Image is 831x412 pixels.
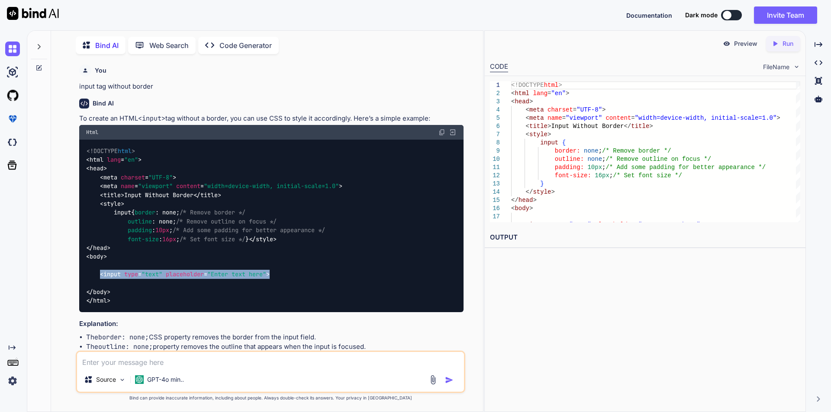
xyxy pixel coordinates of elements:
[529,115,544,121] span: meta
[525,221,529,228] span: <
[554,147,580,154] span: border:
[128,217,152,225] span: outline
[103,173,117,181] span: meta
[533,90,548,97] span: lang
[155,227,169,234] span: 10px
[551,123,624,130] span: Input Without Border
[438,129,445,136] img: copy
[449,128,457,136] img: Open in Browser
[566,115,602,121] span: "viewport"
[490,188,500,196] div: 14
[573,106,576,113] span: =
[490,147,500,155] div: 9
[90,156,103,163] span: html
[86,129,98,136] span: Html
[606,156,711,163] span: /* Remove outline on focus */
[776,115,780,121] span: >
[638,221,700,228] span: "Enter text here"
[540,180,544,187] span: }
[602,164,606,171] span: ;
[103,200,121,208] span: style
[100,191,124,199] span: < >
[86,147,342,305] code: Input Without Border
[121,173,145,181] span: charset
[754,6,817,24] button: Invite Team
[529,98,533,105] span: >
[734,39,757,48] p: Preview
[485,227,805,248] h2: OUTPUT
[93,297,107,305] span: html
[548,115,562,121] span: name
[95,66,106,75] h6: You
[5,135,20,150] img: darkCloudIdeIcon
[562,115,565,121] span: =
[515,98,529,105] span: head
[103,270,121,278] span: input
[544,82,558,89] span: html
[511,205,515,212] span: <
[100,182,342,190] span: < = = >
[219,40,272,51] p: Code Generator
[548,90,551,97] span: =
[511,82,544,89] span: <!DOCTYPE
[602,147,671,154] span: /* Remove border */
[204,182,339,190] span: "width=device-width, initial-scale=1.0"
[551,188,554,195] span: >
[529,123,548,130] span: title
[490,155,500,163] div: 10
[490,204,500,213] div: 16
[207,270,266,278] span: "Enter text here"
[249,235,277,243] span: </ >
[166,270,204,278] span: placeholder
[86,342,464,352] li: The property removes the outline that appears when the input is focused.
[114,209,131,217] span: input
[554,156,583,163] span: outline:
[128,227,152,234] span: padding
[100,270,270,278] span: < = = >
[128,235,159,243] span: font-size
[613,172,682,179] span: /* Set font size */
[551,221,566,228] span: type
[525,131,529,138] span: <
[124,156,138,163] span: "en"
[162,235,176,243] span: 16px
[86,165,107,172] span: < >
[566,90,569,97] span: >
[490,163,500,172] div: 11
[100,200,124,208] span: < >
[685,11,718,19] span: Dark mode
[558,82,562,89] span: >
[490,81,500,89] div: 1
[490,89,500,98] div: 2
[86,156,142,163] span: < = >
[635,115,776,121] span: "width=device-width, initial-scale=1.0"
[626,12,672,19] span: Documentation
[148,173,173,181] span: "UTF-8"
[540,139,558,146] span: input
[86,332,464,342] li: The CSS property removes the border from the input field.
[79,319,464,329] h3: Explanation:
[176,217,277,225] span: /* Remove outline on focus */
[490,106,500,114] div: 4
[515,205,529,212] span: body
[624,123,631,130] span: </
[86,253,107,261] span: < >
[86,244,110,252] span: </ >
[103,191,121,199] span: title
[490,62,508,72] div: CODE
[606,115,631,121] span: content
[525,106,529,113] span: <
[525,188,533,195] span: </
[518,197,533,204] span: head
[86,288,110,296] span: </ >
[103,182,117,190] span: meta
[649,123,653,130] span: >
[554,164,583,171] span: padding:
[490,98,500,106] div: 3
[606,164,766,171] span: /* Add some padding for better appearance */
[200,191,218,199] span: title
[595,221,635,228] span: placeholder
[700,221,704,228] span: >
[79,82,464,92] p: input tag without border
[529,106,544,113] span: meta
